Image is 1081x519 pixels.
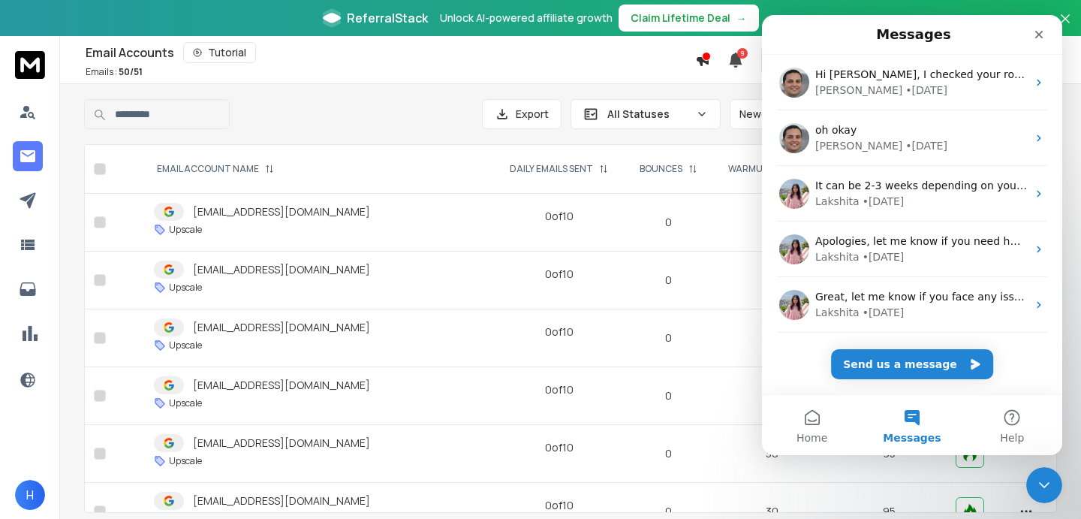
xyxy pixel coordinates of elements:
div: • [DATE] [101,179,143,195]
div: Lakshita [53,290,98,306]
span: 9 [737,48,748,59]
span: Messages [121,418,179,428]
button: Claim Lifetime Deal→ [619,5,759,32]
div: • [DATE] [143,123,185,139]
td: 30 [712,309,833,367]
span: → [736,11,747,26]
p: 0 [634,388,703,403]
div: EMAIL ACCOUNT NAME [157,163,274,175]
p: Upscale [169,282,202,294]
img: Profile image for Lakshita [17,164,47,194]
span: Help [238,418,262,428]
p: [EMAIL_ADDRESS][DOMAIN_NAME] [193,320,370,335]
p: BOUNCES [640,163,682,175]
div: 0 of 10 [545,324,574,339]
p: [EMAIL_ADDRESS][DOMAIN_NAME] [193,204,370,219]
button: H [15,480,45,510]
span: 50 / 51 [119,65,143,78]
div: • [DATE] [101,234,143,250]
span: oh okay [53,109,95,121]
p: [EMAIL_ADDRESS][DOMAIN_NAME] [193,378,370,393]
div: 0 of 10 [545,440,574,455]
p: 0 [634,273,703,288]
p: DAILY EMAILS SENT [510,163,593,175]
p: Emails : [86,66,143,78]
button: Messages [100,380,200,440]
p: Unlock AI-powered affiliate growth [440,11,613,26]
td: 30 [712,194,833,252]
p: All Statuses [607,107,690,122]
div: [PERSON_NAME] [53,68,140,83]
span: Apologies, let me know if you need help with anything else! [53,220,369,232]
p: Upscale [169,224,202,236]
iframe: Intercom live chat [762,15,1062,455]
button: Help [200,380,300,440]
p: Upscale [169,455,202,467]
td: 30 [712,252,833,309]
div: 0 of 10 [545,382,574,397]
div: 0 of 10 [545,498,574,513]
span: Home [35,418,65,428]
div: Lakshita [53,234,98,250]
p: 0 [634,504,703,519]
button: Tutorial [183,42,256,63]
button: Export [482,99,562,129]
div: 0 of 10 [545,267,574,282]
div: Lakshita [53,179,98,195]
div: • [DATE] [101,290,143,306]
div: Email Accounts [86,42,695,63]
p: 0 [634,446,703,461]
span: ReferralStack [347,9,428,27]
div: [PERSON_NAME] [53,123,140,139]
div: 0 of 10 [545,209,574,224]
span: Great, let me know if you face any issues! [53,276,275,288]
img: Profile image for Raj [17,108,47,138]
p: Upscale [169,339,202,352]
img: Profile image for Lakshita [17,275,47,305]
iframe: Intercom live chat [1026,467,1062,503]
p: WARMUP EMAILS [728,163,801,175]
p: 0 [634,215,703,230]
p: [EMAIL_ADDRESS][DOMAIN_NAME] [193,436,370,451]
img: Profile image for Lakshita [17,219,47,249]
button: Newest [730,99,827,129]
button: Send us a message [69,334,231,364]
p: [EMAIL_ADDRESS][DOMAIN_NAME] [193,262,370,277]
button: Close banner [1055,9,1075,45]
td: 30 [712,425,833,483]
p: 0 [634,330,703,345]
span: It can be 2-3 weeks depending on your health score, we suggest to start campaigns when the health... [53,164,1070,177]
td: 28 [712,367,833,425]
p: [EMAIL_ADDRESS][DOMAIN_NAME] [193,493,370,508]
div: • [DATE] [143,68,185,83]
p: Upscale [169,397,202,409]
